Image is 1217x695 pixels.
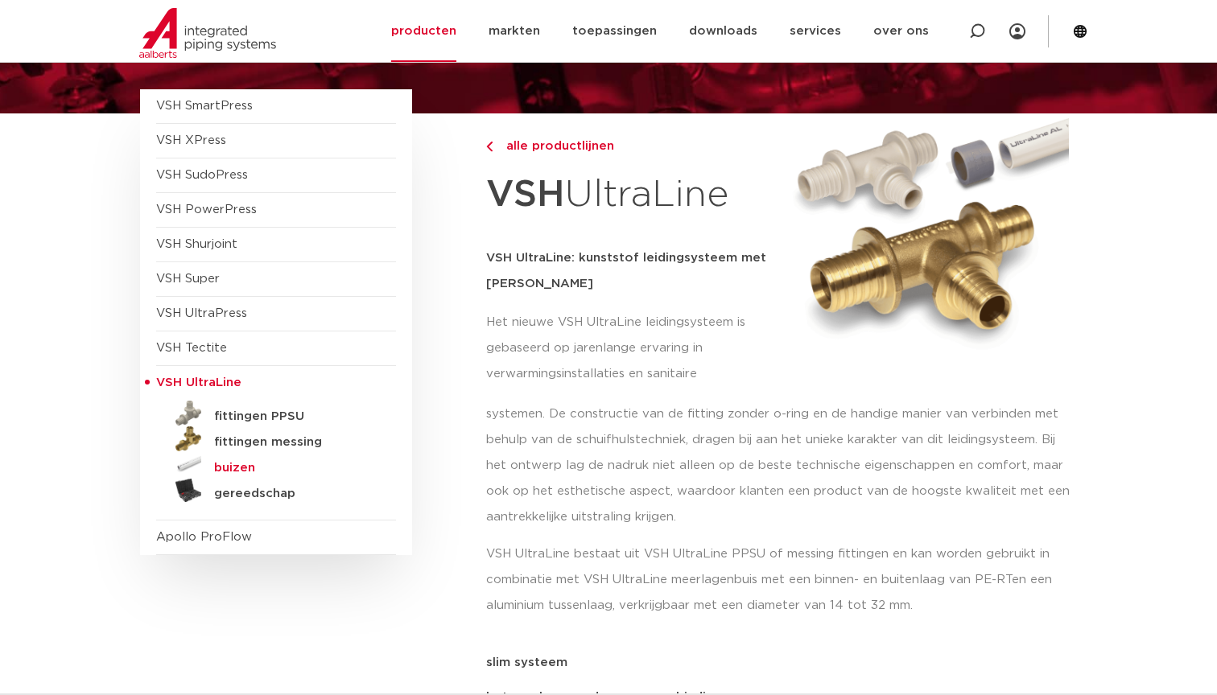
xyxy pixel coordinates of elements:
a: gereedschap [156,478,396,504]
a: Apollo ProFlow [156,531,252,543]
span: alle productlijnen [497,140,614,152]
p: Het nieuwe VSH UltraLine leidingsysteem is gebaseerd op jarenlange ervaring in verwarmingsinstall... [486,310,778,387]
h5: VSH UltraLine: kunststof leidingsysteem met [PERSON_NAME] [486,245,778,297]
a: VSH Super [156,273,220,285]
h5: fittingen PPSU [214,409,373,424]
a: VSH Shurjoint [156,238,237,250]
h5: gereedschap [214,487,373,501]
span: VSH UltraLine [156,376,241,389]
a: VSH UltraPress [156,307,247,319]
a: fittingen PPSU [156,401,396,426]
a: buizen [156,452,396,478]
a: VSH PowerPress [156,204,257,216]
a: VSH SudoPress [156,169,248,181]
a: VSH XPress [156,134,226,146]
a: alle productlijnen [486,137,778,156]
p: systemen. De constructie van de fitting zonder o-ring en de handige manier van verbinden met behu... [486,401,1078,530]
a: VSH SmartPress [156,100,253,112]
a: VSH Tectite [156,342,227,354]
p: VSH UltraLine bestaat uit VSH UltraLine PPSU of messing fittingen en kan worden gebruikt in combi... [486,541,1078,619]
img: chevron-right.svg [486,142,493,152]
strong: VSH [486,176,565,213]
h1: UltraLine [486,164,778,226]
h5: buizen [214,461,373,475]
a: fittingen messing [156,426,396,452]
h5: fittingen messing [214,435,373,450]
p: slim systeem [486,656,1078,668]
